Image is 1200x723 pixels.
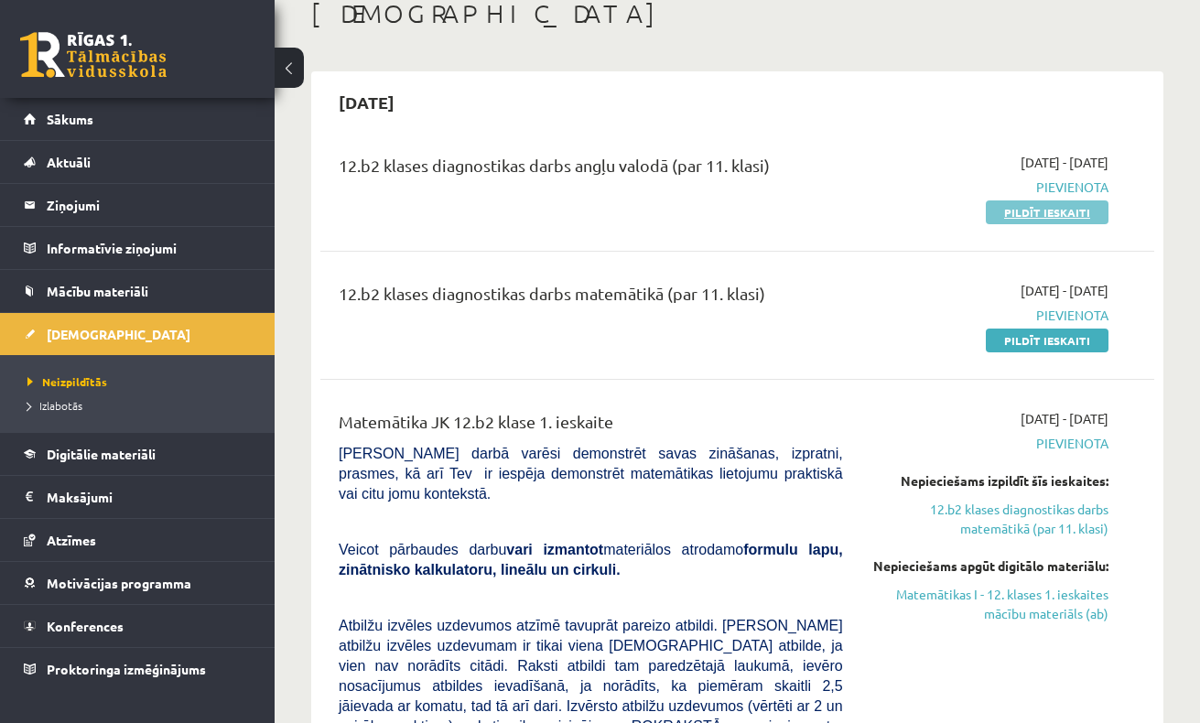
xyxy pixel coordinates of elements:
[27,397,256,414] a: Izlabotās
[1021,153,1108,172] span: [DATE] - [DATE]
[870,471,1108,491] div: Nepieciešams izpildīt šīs ieskaites:
[1021,409,1108,428] span: [DATE] - [DATE]
[870,178,1108,197] span: Pievienota
[24,184,252,226] a: Ziņojumi
[27,374,107,389] span: Neizpildītās
[47,227,252,269] legend: Informatīvie ziņojumi
[24,227,252,269] a: Informatīvie ziņojumi
[47,575,191,591] span: Motivācijas programma
[47,326,190,342] span: [DEMOGRAPHIC_DATA]
[47,184,252,226] legend: Ziņojumi
[24,519,252,561] a: Atzīmes
[870,306,1108,325] span: Pievienota
[24,605,252,647] a: Konferences
[986,200,1108,224] a: Pildīt ieskaiti
[24,270,252,312] a: Mācību materiāli
[24,313,252,355] a: [DEMOGRAPHIC_DATA]
[870,434,1108,453] span: Pievienota
[27,373,256,390] a: Neizpildītās
[27,398,82,413] span: Izlabotās
[24,648,252,690] a: Proktoringa izmēģinājums
[24,433,252,475] a: Digitālie materiāli
[339,446,843,502] span: [PERSON_NAME] darbā varēsi demonstrēt savas zināšanas, izpratni, prasmes, kā arī Tev ir iespēja d...
[47,154,91,170] span: Aktuāli
[47,283,148,299] span: Mācību materiāli
[1021,281,1108,300] span: [DATE] - [DATE]
[47,618,124,634] span: Konferences
[870,500,1108,538] a: 12.b2 klases diagnostikas darbs matemātikā (par 11. klasi)
[320,81,413,124] h2: [DATE]
[20,32,167,78] a: Rīgas 1. Tālmācības vidusskola
[24,141,252,183] a: Aktuāli
[47,111,93,127] span: Sākums
[339,542,843,577] span: Veicot pārbaudes darbu materiālos atrodamo
[24,476,252,518] a: Maksājumi
[339,281,843,315] div: 12.b2 klases diagnostikas darbs matemātikā (par 11. klasi)
[339,153,843,187] div: 12.b2 klases diagnostikas darbs angļu valodā (par 11. klasi)
[24,562,252,604] a: Motivācijas programma
[47,446,156,462] span: Digitālie materiāli
[870,585,1108,623] a: Matemātikas I - 12. klases 1. ieskaites mācību materiāls (ab)
[506,542,603,557] b: vari izmantot
[986,329,1108,352] a: Pildīt ieskaiti
[339,409,843,443] div: Matemātika JK 12.b2 klase 1. ieskaite
[47,661,206,677] span: Proktoringa izmēģinājums
[47,476,252,518] legend: Maksājumi
[870,556,1108,576] div: Nepieciešams apgūt digitālo materiālu:
[24,98,252,140] a: Sākums
[47,532,96,548] span: Atzīmes
[339,542,843,577] b: formulu lapu, zinātnisko kalkulatoru, lineālu un cirkuli.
